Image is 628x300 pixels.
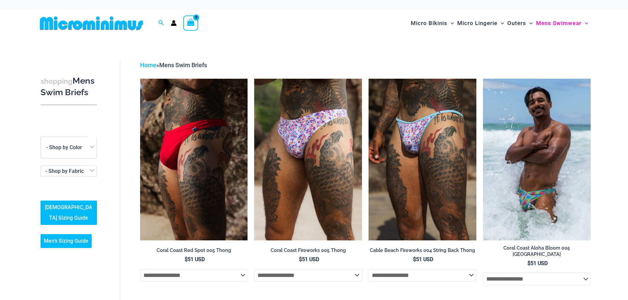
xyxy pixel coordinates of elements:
span: Menu Toggle [526,15,533,32]
a: Cable Beach Fireworks 004 String Back Thong 06Cable Beach Fireworks 004 String Back Thong 07Cable... [369,79,476,240]
a: Coral Coast Fireworks 005 Thong 01Coral Coast Fireworks 005 Thong 02Coral Coast Fireworks 005 Tho... [254,79,362,240]
a: Men’s Sizing Guide [41,234,92,248]
span: Outers [507,15,526,32]
img: MM SHOP LOGO FLAT [37,16,146,31]
bdi: 51 USD [185,256,205,262]
span: Menu Toggle [447,15,454,32]
a: Search icon link [158,19,164,27]
a: Coral Coast Red Spot 005 Thong 11Coral Coast Red Spot 005 Thong 12Coral Coast Red Spot 005 Thong 12 [140,79,248,240]
span: - Shop by Fabric [41,166,97,177]
nav: Site Navigation [408,12,591,34]
span: Menu Toggle [582,15,588,32]
span: » [140,62,207,68]
span: shopping [41,77,73,85]
h3: Mens Swim Briefs [41,75,97,98]
bdi: 51 USD [413,256,433,262]
h2: Cable Beach Fireworks 004 String Back Thong [369,247,476,254]
span: $ [299,256,302,262]
a: Coral Coast Red Spot 005 Thong [140,247,248,256]
span: Menu Toggle [497,15,504,32]
span: - Shop by Color [41,137,97,158]
a: Coral Coast Aloha Bloom 005 Thong 09Coral Coast Aloha Bloom 005 Thong 18Coral Coast Aloha Bloom 0... [483,79,591,240]
a: Account icon link [171,20,177,26]
h2: Coral Coast Aloha Bloom 005 [GEOGRAPHIC_DATA] [483,245,591,257]
span: Micro Lingerie [457,15,497,32]
img: Cable Beach Fireworks 004 String Back Thong 06 [369,79,476,240]
img: Coral Coast Fireworks 005 Thong 01 [254,79,362,240]
a: Micro LingerieMenu ToggleMenu Toggle [456,13,506,33]
a: Mens SwimwearMenu ToggleMenu Toggle [534,13,590,33]
img: Coral Coast Aloha Bloom 005 Thong 09 [483,79,591,240]
span: - Shop by Color [41,137,97,158]
a: View Shopping Cart, empty [183,15,198,31]
bdi: 51 USD [527,260,548,266]
bdi: 51 USD [299,256,319,262]
h2: Coral Coast Fireworks 005 Thong [254,247,362,254]
span: - Shop by Fabric [45,168,84,174]
span: $ [185,256,188,262]
a: Coral Coast Fireworks 005 Thong [254,247,362,256]
a: OutersMenu ToggleMenu Toggle [506,13,534,33]
a: [DEMOGRAPHIC_DATA] Sizing Guide [41,201,97,225]
a: Cable Beach Fireworks 004 String Back Thong [369,247,476,256]
a: Home [140,62,156,68]
span: Mens Swimwear [536,15,582,32]
span: - Shop by Color [46,144,82,150]
span: Mens Swim Briefs [159,62,207,68]
a: Micro BikinisMenu ToggleMenu Toggle [409,13,456,33]
img: Coral Coast Red Spot 005 Thong 11 [140,79,248,240]
span: $ [527,260,530,266]
span: $ [413,256,416,262]
span: Micro Bikinis [411,15,447,32]
span: - Shop by Fabric [41,166,97,176]
h2: Coral Coast Red Spot 005 Thong [140,247,248,254]
a: Coral Coast Aloha Bloom 005 [GEOGRAPHIC_DATA] [483,245,591,260]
